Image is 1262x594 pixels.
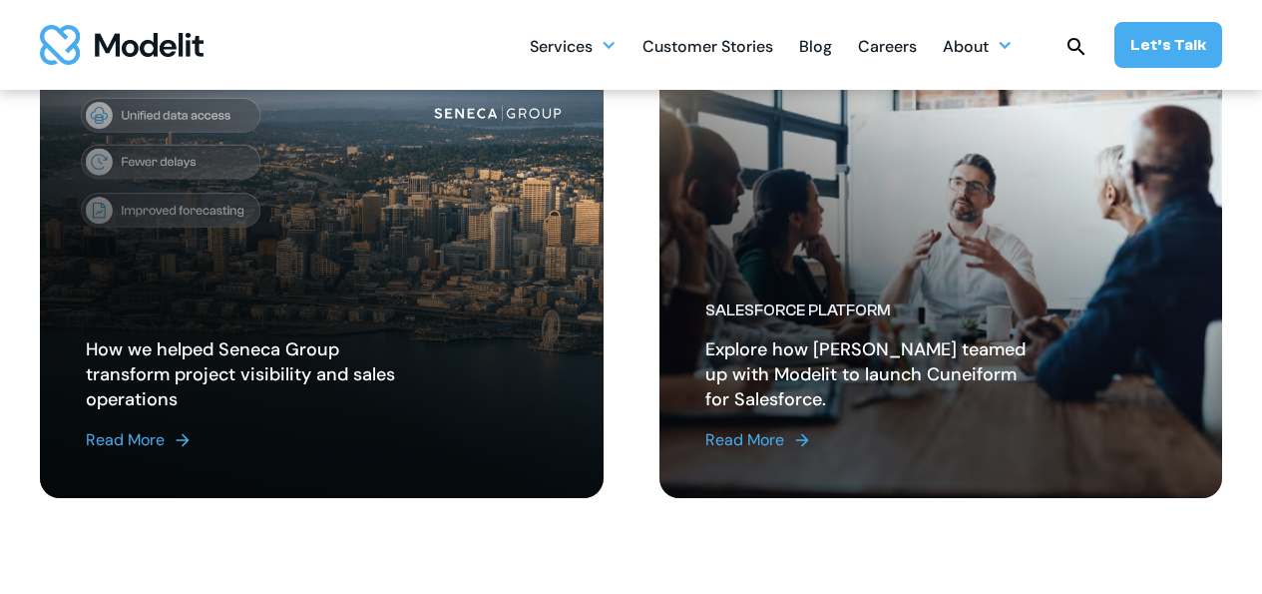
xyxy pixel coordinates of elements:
img: arrow [792,430,812,450]
a: Read More [705,428,1026,452]
img: modelit logo [40,25,204,65]
a: Blog [799,26,832,65]
div: Customer Stories [642,29,773,68]
img: arrow [173,430,193,450]
div: Salesforce Platform [705,300,1026,321]
a: Careers [858,26,917,65]
a: Customer Stories [642,26,773,65]
div: Careers [858,29,917,68]
div: Read More [86,428,165,452]
a: home [40,25,204,65]
div: Let’s Talk [1130,34,1206,56]
h2: How we helped Seneca Group transform project visibility and sales operations [86,337,406,412]
div: Blog [799,29,832,68]
div: Services [530,26,617,65]
div: Services [530,29,593,68]
div: About [943,26,1013,65]
div: Read More [705,428,784,452]
h2: Explore how [PERSON_NAME] teamed up with Modelit to launch Cuneiform for Salesforce. [705,337,1026,412]
a: Read More [86,428,406,452]
div: About [943,29,989,68]
a: Let’s Talk [1114,22,1222,68]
